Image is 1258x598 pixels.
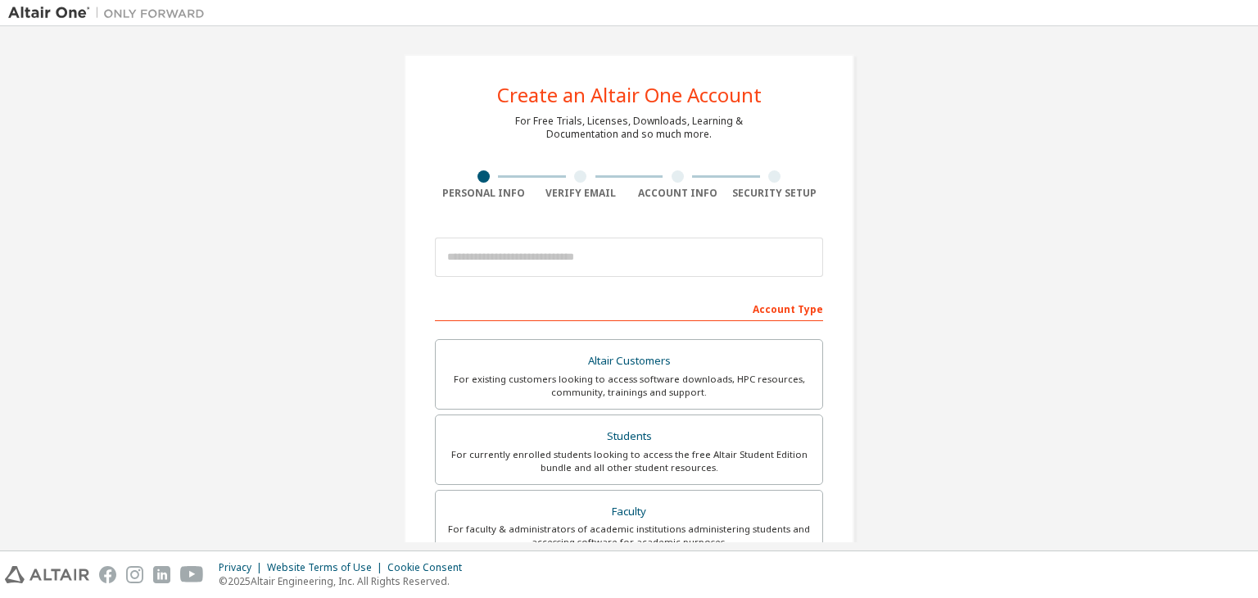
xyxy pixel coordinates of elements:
div: For faculty & administrators of academic institutions administering students and accessing softwa... [446,523,812,549]
div: Security Setup [726,187,824,200]
img: linkedin.svg [153,566,170,583]
div: Create an Altair One Account [497,85,762,105]
div: For Free Trials, Licenses, Downloads, Learning & Documentation and so much more. [515,115,743,141]
div: For currently enrolled students looking to access the free Altair Student Edition bundle and all ... [446,448,812,474]
div: Account Type [435,295,823,321]
div: Cookie Consent [387,561,472,574]
img: youtube.svg [180,566,204,583]
img: Altair One [8,5,213,21]
div: Altair Customers [446,350,812,373]
div: Account Info [629,187,726,200]
p: © 2025 Altair Engineering, Inc. All Rights Reserved. [219,574,472,588]
img: facebook.svg [99,566,116,583]
div: Verify Email [532,187,630,200]
div: For existing customers looking to access software downloads, HPC resources, community, trainings ... [446,373,812,399]
div: Faculty [446,501,812,523]
img: altair_logo.svg [5,566,89,583]
div: Personal Info [435,187,532,200]
img: instagram.svg [126,566,143,583]
div: Website Terms of Use [267,561,387,574]
div: Privacy [219,561,267,574]
div: Students [446,425,812,448]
